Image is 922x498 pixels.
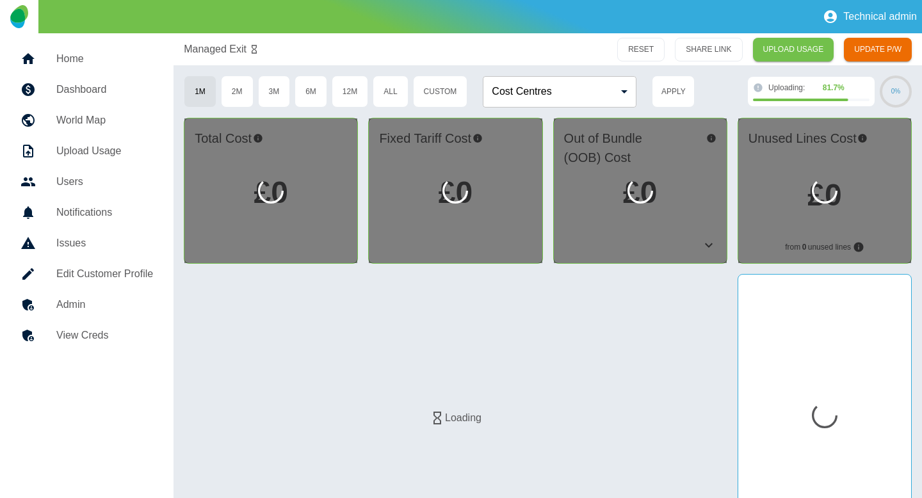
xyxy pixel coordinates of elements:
a: Dashboard [10,74,163,105]
p: Technical admin [843,11,917,22]
h5: Dashboard [56,82,153,97]
button: 3M [258,76,291,108]
h5: Home [56,51,153,67]
h5: Upload Usage [56,143,153,159]
button: SHARE LINK [675,38,742,61]
a: Upload Usage [10,136,163,166]
button: Technical admin [818,4,922,29]
text: 0% [891,88,901,95]
h5: Users [56,174,153,189]
a: UPLOAD USAGE [753,38,834,61]
a: Notifications [10,197,163,228]
div: 81.7 % [823,82,845,93]
button: 12M [332,76,368,108]
svg: The information in the dashboard may be incomplete until finished. [753,83,763,93]
h5: World Map [56,113,153,128]
h5: Issues [56,236,153,251]
button: 6M [295,76,327,108]
h5: Admin [56,297,153,312]
button: 1M [184,76,216,108]
a: Admin [10,289,163,320]
div: Uploading: [768,82,869,93]
a: Users [10,166,163,197]
button: 2M [221,76,254,108]
a: Home [10,44,163,74]
button: Apply [652,76,695,108]
a: World Map [10,105,163,136]
button: UPDATE P/W [844,38,912,61]
button: RESET [617,38,665,61]
button: All [373,76,408,108]
a: Issues [10,228,163,259]
button: Custom [413,76,468,108]
h5: Notifications [56,205,153,220]
a: Managed Exit [184,42,247,57]
a: Edit Customer Profile [10,259,163,289]
a: View Creds [10,320,163,351]
h5: View Creds [56,328,153,343]
img: Logo [10,5,28,28]
h5: Edit Customer Profile [56,266,153,282]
